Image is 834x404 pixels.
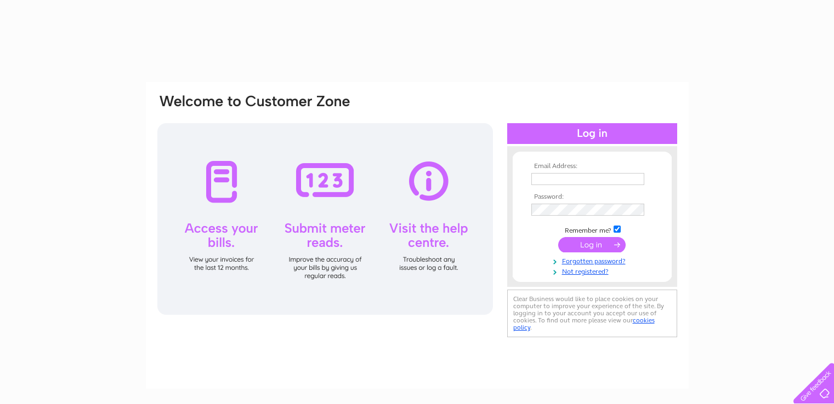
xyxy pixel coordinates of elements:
a: cookies policy [513,316,655,331]
input: Submit [558,237,626,252]
a: Not registered? [531,266,656,276]
th: Password: [529,193,656,201]
a: Forgotten password? [531,255,656,266]
th: Email Address: [529,163,656,170]
div: Clear Business would like to place cookies on your computer to improve your experience of the sit... [507,290,677,337]
td: Remember me? [529,224,656,235]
